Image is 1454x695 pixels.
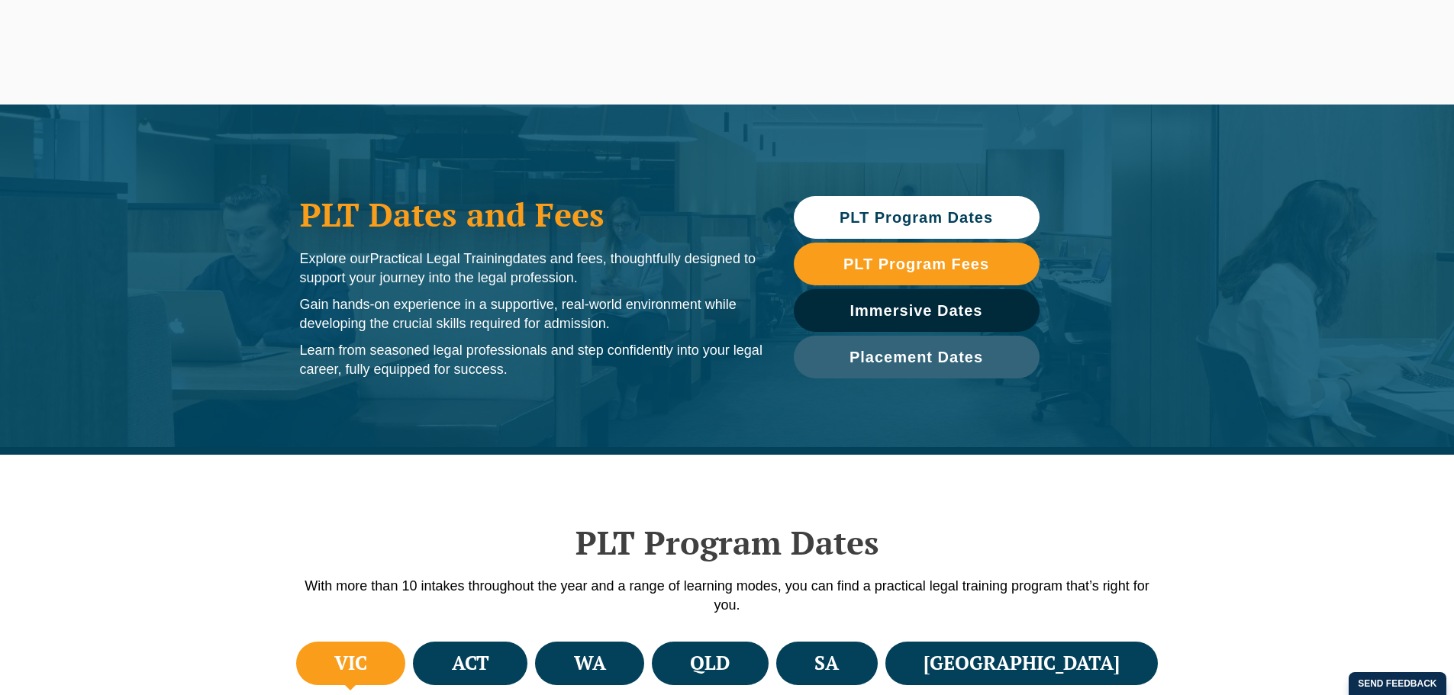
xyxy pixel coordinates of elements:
[370,251,513,266] span: Practical Legal Training
[814,651,839,676] h4: SA
[843,256,989,272] span: PLT Program Fees
[452,651,489,676] h4: ACT
[794,243,1040,285] a: PLT Program Fees
[300,249,763,288] p: Explore our dates and fees, thoughtfully designed to support your journey into the legal profession.
[300,341,763,379] p: Learn from seasoned legal professionals and step confidently into your legal career, fully equipp...
[574,651,606,676] h4: WA
[794,289,1040,332] a: Immersive Dates
[300,195,763,233] h1: PLT Dates and Fees
[334,651,367,676] h4: VIC
[924,651,1120,676] h4: [GEOGRAPHIC_DATA]
[850,349,983,365] span: Placement Dates
[794,336,1040,378] a: Placement Dates
[840,210,993,225] span: PLT Program Dates
[292,577,1162,615] p: With more than 10 intakes throughout the year and a range of learning modes, you can find a pract...
[690,651,730,676] h4: QLD
[300,295,763,333] p: Gain hands-on experience in a supportive, real-world environment while developing the crucial ski...
[292,523,1162,561] h2: PLT Program Dates
[850,303,983,318] span: Immersive Dates
[794,196,1040,239] a: PLT Program Dates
